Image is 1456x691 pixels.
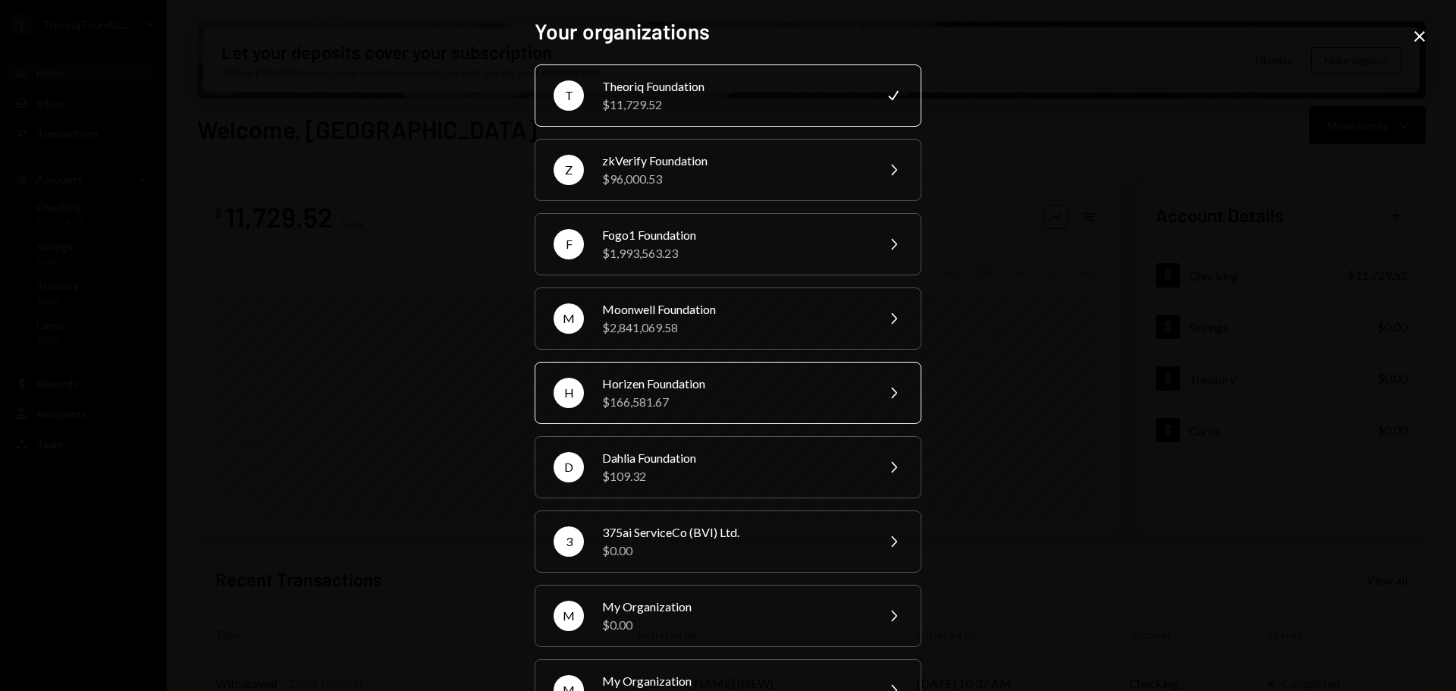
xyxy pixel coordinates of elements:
[554,452,584,482] div: D
[602,226,866,244] div: Fogo1 Foundation
[602,152,866,170] div: zkVerify Foundation
[554,80,584,111] div: T
[535,510,921,573] button: 3375ai ServiceCo (BVI) Ltd.$0.00
[602,542,866,560] div: $0.00
[535,17,921,46] h2: Your organizations
[535,213,921,275] button: FFogo1 Foundation$1,993,563.23
[602,449,866,467] div: Dahlia Foundation
[602,393,866,411] div: $166,581.67
[602,375,866,393] div: Horizen Foundation
[535,287,921,350] button: MMoonwell Foundation$2,841,069.58
[554,229,584,259] div: F
[554,155,584,185] div: Z
[535,436,921,498] button: DDahlia Foundation$109.32
[554,303,584,334] div: M
[602,467,866,485] div: $109.32
[602,300,866,319] div: Moonwell Foundation
[554,378,584,408] div: H
[602,319,866,337] div: $2,841,069.58
[535,64,921,127] button: TTheoriq Foundation$11,729.52
[554,526,584,557] div: 3
[535,585,921,647] button: MMy Organization$0.00
[535,362,921,424] button: HHorizen Foundation$166,581.67
[602,96,866,114] div: $11,729.52
[602,616,866,634] div: $0.00
[535,139,921,201] button: ZzkVerify Foundation$96,000.53
[602,170,866,188] div: $96,000.53
[554,601,584,631] div: M
[602,598,866,616] div: My Organization
[602,523,866,542] div: 375ai ServiceCo (BVI) Ltd.
[602,77,866,96] div: Theoriq Foundation
[602,672,866,690] div: My Organization
[602,244,866,262] div: $1,993,563.23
